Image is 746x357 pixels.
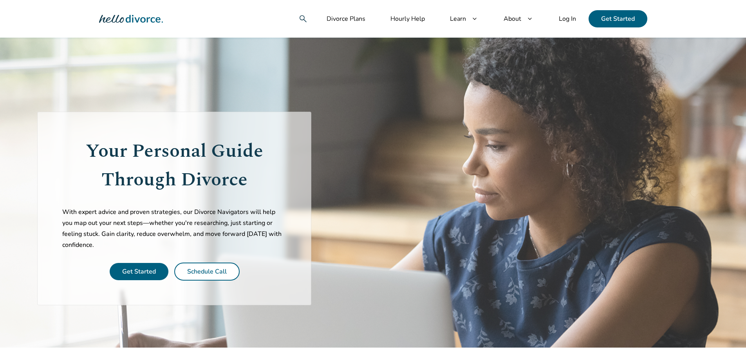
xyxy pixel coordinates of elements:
[491,10,546,27] a: Aboutkeyboard_arrow_down
[589,10,647,27] a: Get Started
[471,15,479,23] span: keyboard_arrow_down
[314,10,378,27] a: Divorce Plans
[187,267,227,276] a: Schedule Call
[526,15,534,23] span: keyboard_arrow_down
[62,208,282,249] span: With expert advice and proven strategies, our Divorce Navigators will help you map out your next ...
[546,10,589,27] a: Log In
[378,10,437,27] a: Hourly Help
[437,10,491,27] a: Learnkeyboard_arrow_down
[62,137,286,194] h1: Your Personal Guide Through Divorce
[122,267,156,276] a: Get Started
[298,14,308,24] span: search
